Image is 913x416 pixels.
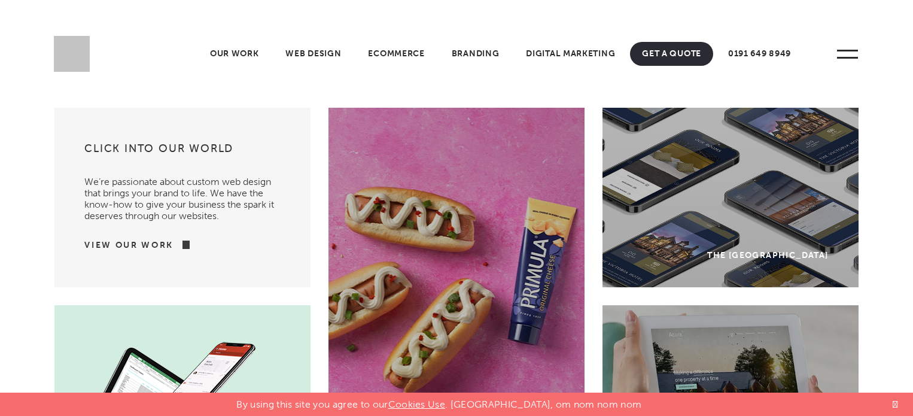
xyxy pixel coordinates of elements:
a: Ecommerce [356,42,436,66]
div: The [GEOGRAPHIC_DATA] [707,250,828,260]
a: Our Work [198,42,271,66]
p: We’re passionate about custom web design that brings your brand to life. We have the know-how to ... [84,164,281,221]
a: Branding [440,42,512,66]
img: arrow [174,241,190,249]
a: The [GEOGRAPHIC_DATA] [602,108,859,287]
a: Get A Quote [630,42,713,66]
a: 0191 649 8949 [716,42,803,66]
h3: Click into our world [84,141,281,164]
img: Sleeky Web Design Newcastle [54,36,90,72]
a: View Our Work [84,239,174,251]
a: Cookies Use [388,399,446,410]
a: Web Design [273,42,353,66]
a: Digital Marketing [514,42,627,66]
p: By using this site you agree to our . [GEOGRAPHIC_DATA], om nom nom nom [236,393,641,410]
